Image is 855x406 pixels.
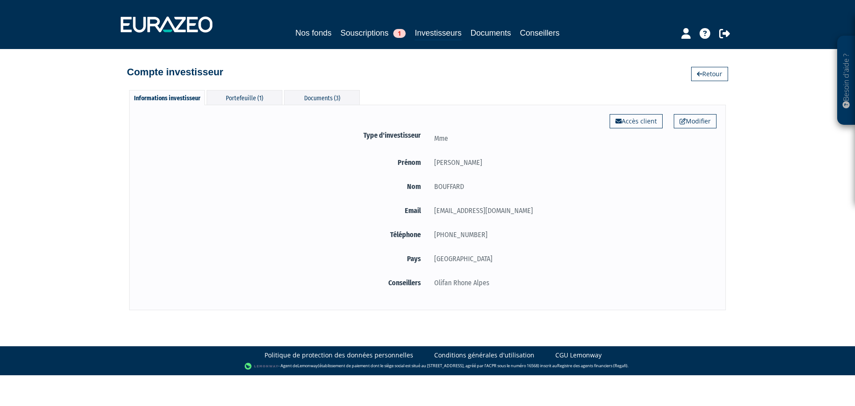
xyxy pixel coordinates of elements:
[207,90,282,105] div: Portefeuille (1)
[427,157,717,168] div: [PERSON_NAME]
[427,253,717,264] div: [GEOGRAPHIC_DATA]
[121,16,212,33] img: 1732889491-logotype_eurazeo_blanc_rvb.png
[138,253,427,264] label: Pays
[138,157,427,168] label: Prénom
[265,351,413,360] a: Politique de protection des données personnelles
[295,27,331,39] a: Nos fonds
[427,205,717,216] div: [EMAIL_ADDRESS][DOMAIN_NAME]
[610,114,663,128] a: Accès client
[691,67,728,81] a: Retour
[427,181,717,192] div: BOUFFARD
[520,27,560,39] a: Conseillers
[138,130,427,141] label: Type d'investisseur
[427,277,717,288] div: Olifan Rhone Alpes
[674,114,717,128] a: Modifier
[340,27,406,39] a: Souscriptions1
[427,229,717,240] div: [PHONE_NUMBER]
[427,133,717,144] div: Mme
[841,41,851,121] p: Besoin d'aide ?
[138,229,427,240] label: Téléphone
[393,29,406,38] span: 1
[9,362,846,371] div: - Agent de (établissement de paiement dont le siège social est situé au [STREET_ADDRESS], agréé p...
[284,90,360,105] div: Documents (3)
[555,351,602,360] a: CGU Lemonway
[127,67,223,78] h4: Compte investisseur
[129,90,205,105] div: Informations investisseur
[434,351,534,360] a: Conditions générales d'utilisation
[244,362,279,371] img: logo-lemonway.png
[557,363,627,369] a: Registre des agents financiers (Regafi)
[138,181,427,192] label: Nom
[138,277,427,288] label: Conseillers
[471,27,511,39] a: Documents
[138,205,427,216] label: Email
[297,363,318,369] a: Lemonway
[415,27,461,41] a: Investisseurs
